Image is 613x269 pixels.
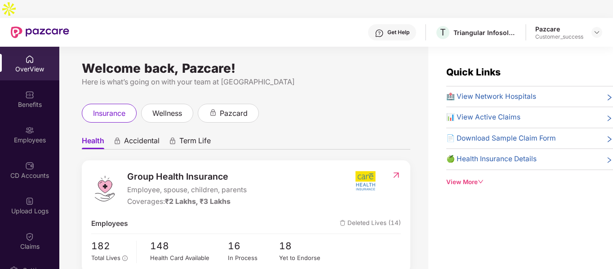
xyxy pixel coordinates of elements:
[391,171,401,180] img: RedirectIcon
[91,175,118,202] img: logo
[446,112,520,123] span: 📊 View Active Claims
[349,170,382,192] img: insurerIcon
[11,26,69,38] img: New Pazcare Logo
[25,161,34,170] img: svg+xml;base64,PHN2ZyBpZD0iQ0RfQWNjb3VudHMiIGRhdGEtbmFtZT0iQ0QgQWNjb3VudHMiIHhtbG5zPSJodHRwOi8vd3...
[387,29,409,36] div: Get Help
[82,76,410,88] div: Here is what’s going on with your team at [GEOGRAPHIC_DATA]
[93,108,125,119] span: insurance
[25,90,34,99] img: svg+xml;base64,PHN2ZyBpZD0iQmVuZWZpdHMiIHhtbG5zPSJodHRwOi8vd3d3LnczLm9yZy8yMDAwL3N2ZyIgd2lkdGg9Ij...
[606,155,613,164] span: right
[82,136,104,149] span: Health
[606,135,613,144] span: right
[478,179,484,185] span: down
[165,197,231,206] span: ₹2 Lakhs, ₹3 Lakhs
[122,256,128,261] span: info-circle
[25,197,34,206] img: svg+xml;base64,PHN2ZyBpZD0iVXBsb2FkX0xvZ3MiIGRhdGEtbmFtZT0iVXBsb2FkIExvZ3MiIHhtbG5zPSJodHRwOi8vd3...
[446,133,556,144] span: 📄 Download Sample Claim Form
[25,232,34,241] img: svg+xml;base64,PHN2ZyBpZD0iQ2xhaW0iIHhtbG5zPSJodHRwOi8vd3d3LnczLm9yZy8yMDAwL3N2ZyIgd2lkdGg9IjIwIi...
[375,29,384,38] img: svg+xml;base64,PHN2ZyBpZD0iSGVscC0zMngzMiIgeG1sbnM9Imh0dHA6Ly93d3cudzMub3JnLzIwMDAvc3ZnIiB3aWR0aD...
[453,28,516,37] div: Triangular Infosolutions Private Limited
[113,137,121,145] div: animation
[535,25,583,33] div: Pazcare
[91,238,130,253] span: 182
[228,238,280,253] span: 16
[220,108,248,119] span: pazcard
[440,27,446,38] span: T
[606,114,613,123] span: right
[169,137,177,145] div: animation
[25,55,34,64] img: svg+xml;base64,PHN2ZyBpZD0iSG9tZSIgeG1sbnM9Imh0dHA6Ly93d3cudzMub3JnLzIwMDAvc3ZnIiB3aWR0aD0iMjAiIG...
[179,136,211,149] span: Term Life
[209,109,217,117] div: animation
[446,154,537,164] span: 🍏 Health Insurance Details
[91,254,120,261] span: Total Lives
[340,220,346,226] img: deleteIcon
[150,238,227,253] span: 148
[152,108,182,119] span: wellness
[446,91,536,102] span: 🏥 View Network Hospitals
[124,136,160,149] span: Accidental
[127,170,247,184] span: Group Health Insurance
[340,218,401,229] span: Deleted Lives (14)
[535,33,583,40] div: Customer_success
[446,66,501,78] span: Quick Links
[593,29,600,36] img: svg+xml;base64,PHN2ZyBpZD0iRHJvcGRvd24tMzJ4MzIiIHhtbG5zPSJodHRwOi8vd3d3LnczLm9yZy8yMDAwL3N2ZyIgd2...
[446,177,613,187] div: View More
[606,93,613,102] span: right
[279,253,331,263] div: Yet to Endorse
[228,253,280,263] div: In Process
[127,185,247,195] span: Employee, spouse, children, parents
[150,253,227,263] div: Health Card Available
[91,218,128,229] span: Employees
[82,65,410,72] div: Welcome back, Pazcare!
[25,126,34,135] img: svg+xml;base64,PHN2ZyBpZD0iRW1wbG95ZWVzIiB4bWxucz0iaHR0cDovL3d3dy53My5vcmcvMjAwMC9zdmciIHdpZHRoPS...
[127,196,247,207] div: Coverages:
[279,238,331,253] span: 18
